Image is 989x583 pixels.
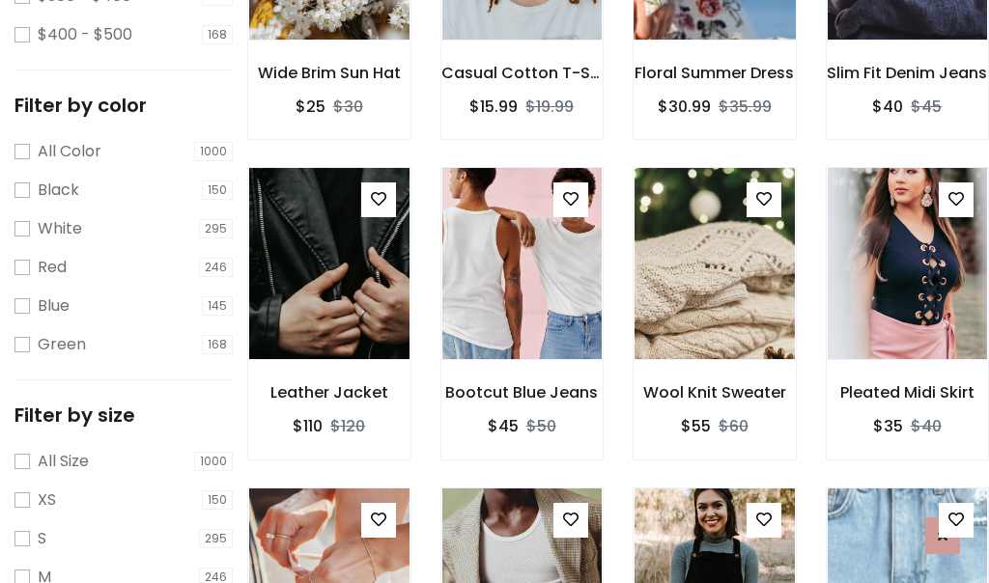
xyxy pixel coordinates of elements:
[202,25,233,44] span: 168
[441,64,604,82] h6: Casual Cotton T-Shirt
[872,97,903,116] h6: $40
[202,490,233,510] span: 150
[719,415,749,437] del: $60
[911,415,942,437] del: $40
[330,415,365,437] del: $120
[526,415,556,437] del: $50
[38,179,79,202] label: Black
[248,64,410,82] h6: Wide Brim Sun Hat
[14,94,233,117] h5: Filter by color
[38,23,132,46] label: $400 - $500
[194,142,233,161] span: 1000
[911,96,942,118] del: $45
[14,403,233,427] h5: Filter by size
[38,140,101,163] label: All Color
[658,97,711,116] h6: $30.99
[38,450,89,473] label: All Size
[681,417,711,435] h6: $55
[199,219,233,238] span: 295
[38,488,56,512] label: XS
[469,97,518,116] h6: $15.99
[38,256,67,279] label: Red
[194,452,233,471] span: 1000
[827,383,989,402] h6: Pleated Midi Skirt
[248,383,410,402] h6: Leather Jacket
[202,180,233,200] span: 150
[38,217,82,240] label: White
[38,333,86,356] label: Green
[293,417,323,435] h6: $110
[199,529,233,548] span: 295
[202,296,233,316] span: 145
[525,96,574,118] del: $19.99
[634,383,796,402] h6: Wool Knit Sweater
[38,527,46,550] label: S
[873,417,903,435] h6: $35
[296,97,325,116] h6: $25
[199,258,233,277] span: 246
[38,294,70,318] label: Blue
[719,96,772,118] del: $35.99
[634,64,796,82] h6: Floral Summer Dress
[827,64,989,82] h6: Slim Fit Denim Jeans
[441,383,604,402] h6: Bootcut Blue Jeans
[488,417,519,435] h6: $45
[333,96,363,118] del: $30
[202,335,233,354] span: 168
